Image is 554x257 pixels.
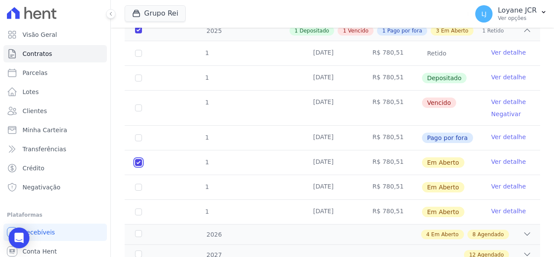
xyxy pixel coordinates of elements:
[348,27,368,35] span: Vencido
[487,27,504,35] span: Retido
[3,45,107,62] a: Contratos
[431,231,458,238] span: Em Aberto
[362,91,422,125] td: R$ 780,51
[482,27,486,35] span: 1
[204,99,209,106] span: 1
[3,179,107,196] a: Negativação
[135,184,142,191] input: default
[422,73,467,83] span: Depositado
[300,27,329,35] span: Depositado
[422,207,464,217] span: Em Aberto
[436,27,439,35] span: 3
[23,88,39,96] span: Lotes
[303,126,362,150] td: [DATE]
[9,228,29,248] div: Open Intercom Messenger
[295,27,298,35] span: 1
[491,133,526,141] a: Ver detalhe
[135,75,142,81] input: Só é possível selecionar pagamentos em aberto
[481,11,486,17] span: LJ
[135,208,142,215] input: default
[343,27,346,35] span: 1
[441,27,468,35] span: Em Aberto
[135,134,142,141] input: Só é possível selecionar pagamentos em aberto
[204,134,209,141] span: 1
[362,150,422,175] td: R$ 780,51
[491,182,526,191] a: Ver detalhe
[23,228,55,237] span: Recebíveis
[23,126,67,134] span: Minha Carteira
[422,157,464,168] span: Em Aberto
[426,231,430,238] span: 4
[422,48,452,59] span: Retido
[3,26,107,43] a: Visão Geral
[204,74,209,81] span: 1
[303,66,362,90] td: [DATE]
[468,2,554,26] button: LJ Loyane JCR Ver opções
[491,157,526,166] a: Ver detalhe
[23,30,57,39] span: Visão Geral
[204,208,209,215] span: 1
[491,207,526,215] a: Ver detalhe
[3,159,107,177] a: Crédito
[362,126,422,150] td: R$ 780,51
[125,5,186,22] button: Grupo Rei
[491,98,526,106] a: Ver detalhe
[204,49,209,56] span: 1
[23,247,57,256] span: Conta Hent
[362,41,422,65] td: R$ 780,51
[422,98,456,108] span: Vencido
[491,111,521,117] a: Negativar
[303,200,362,224] td: [DATE]
[422,133,473,143] span: Pago por fora
[303,91,362,125] td: [DATE]
[498,6,537,15] p: Loyane JCR
[362,66,422,90] td: R$ 780,51
[382,27,386,35] span: 1
[135,159,142,166] input: default
[204,183,209,190] span: 1
[473,231,476,238] span: 8
[23,49,52,58] span: Contratos
[3,121,107,139] a: Minha Carteira
[362,200,422,224] td: R$ 780,51
[303,150,362,175] td: [DATE]
[23,145,66,153] span: Transferências
[7,210,103,220] div: Plataformas
[362,175,422,199] td: R$ 780,51
[491,73,526,81] a: Ver detalhe
[498,15,537,22] p: Ver opções
[303,41,362,65] td: [DATE]
[491,48,526,57] a: Ver detalhe
[23,164,45,172] span: Crédito
[23,107,47,115] span: Clientes
[135,104,142,111] input: default
[303,175,362,199] td: [DATE]
[3,102,107,120] a: Clientes
[3,224,107,241] a: Recebíveis
[23,183,61,192] span: Negativação
[422,182,464,192] span: Em Aberto
[477,231,504,238] span: Agendado
[135,50,142,57] input: Só é possível selecionar pagamentos em aberto
[3,83,107,101] a: Lotes
[387,27,422,35] span: Pago por fora
[3,140,107,158] a: Transferências
[23,68,48,77] span: Parcelas
[204,159,209,166] span: 1
[3,64,107,81] a: Parcelas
